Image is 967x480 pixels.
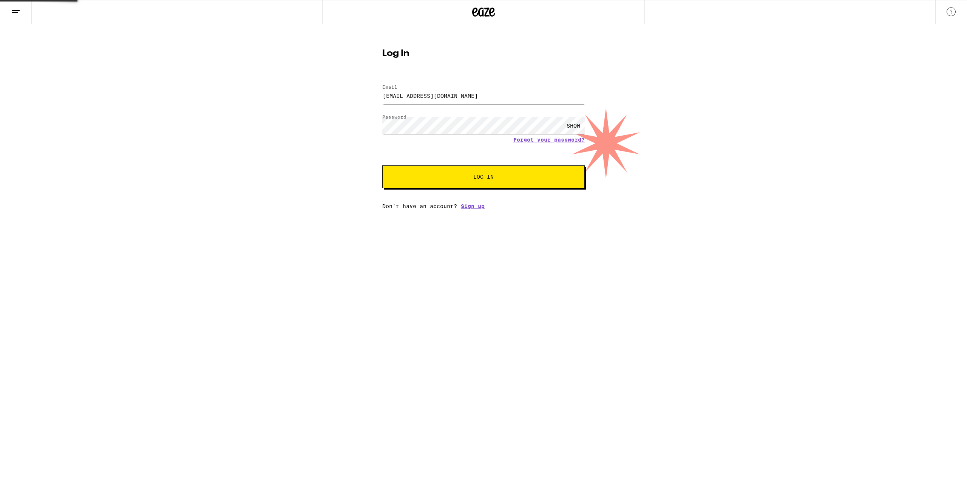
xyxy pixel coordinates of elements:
h1: Log In [382,49,585,58]
div: Don't have an account? [382,203,585,209]
input: Email [382,87,585,104]
div: SHOW [562,117,585,134]
a: Sign up [461,203,485,209]
button: Log In [382,165,585,188]
label: Email [382,85,397,90]
label: Password [382,114,406,119]
span: Log In [473,174,494,179]
a: Forgot your password? [513,137,585,143]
